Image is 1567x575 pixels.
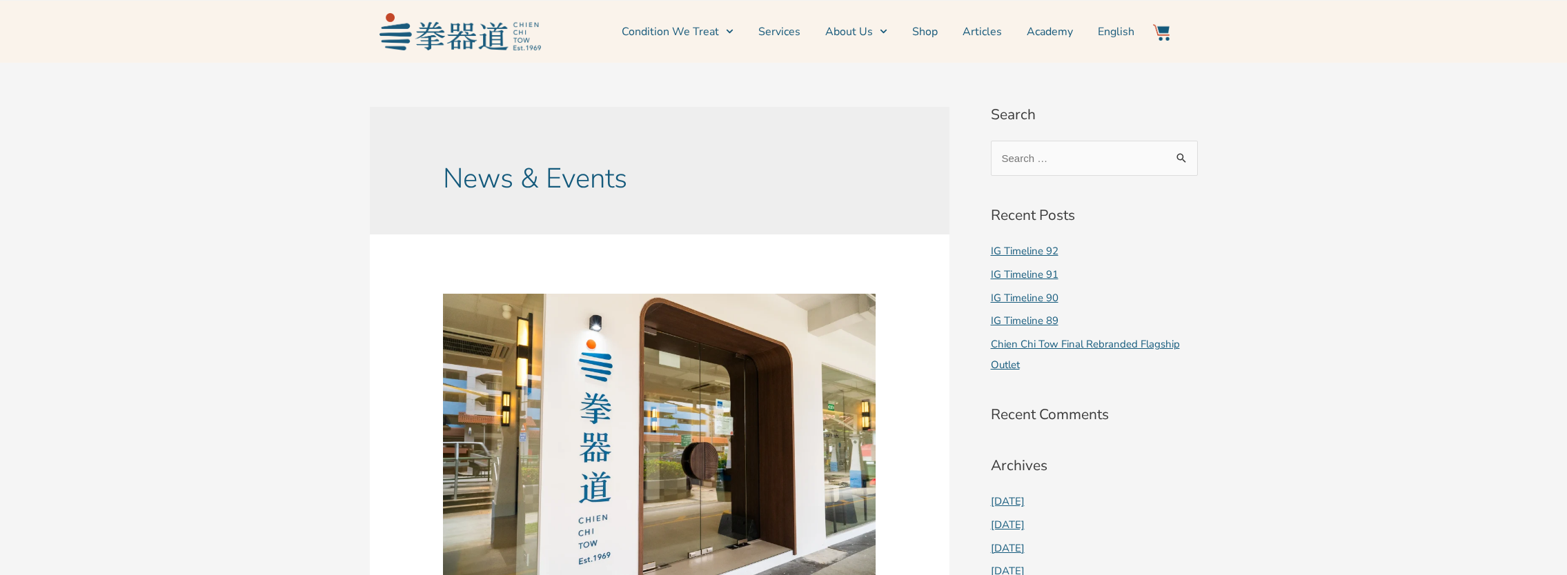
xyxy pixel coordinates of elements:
[991,104,1198,126] h2: Search
[991,268,1058,281] a: IG Timeline 91
[548,14,1134,49] nav: Menu
[1153,24,1170,41] img: Website Icon-03
[1098,14,1134,49] a: English
[758,14,800,49] a: Services
[1098,23,1134,40] span: English
[1027,14,1073,49] a: Academy
[991,241,1198,375] nav: Recent Posts
[991,337,1180,372] a: Chien Chi Tow Final Rebranded Flagship Outlet
[991,541,1025,555] a: [DATE]
[825,14,887,49] a: About Us
[991,455,1198,477] h2: Archives
[912,14,938,49] a: Shop
[991,314,1058,327] a: IG Timeline 89
[443,162,876,195] h1: News & Events
[1167,141,1198,169] input: Search
[991,205,1198,227] h2: Recent Posts
[991,291,1058,305] a: IG Timeline 90
[991,518,1025,532] a: [DATE]
[991,244,1058,258] a: IG Timeline 92
[991,404,1198,426] h2: Recent Comments
[991,494,1025,508] a: [DATE]
[963,14,1002,49] a: Articles
[622,14,733,49] a: Condition We Treat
